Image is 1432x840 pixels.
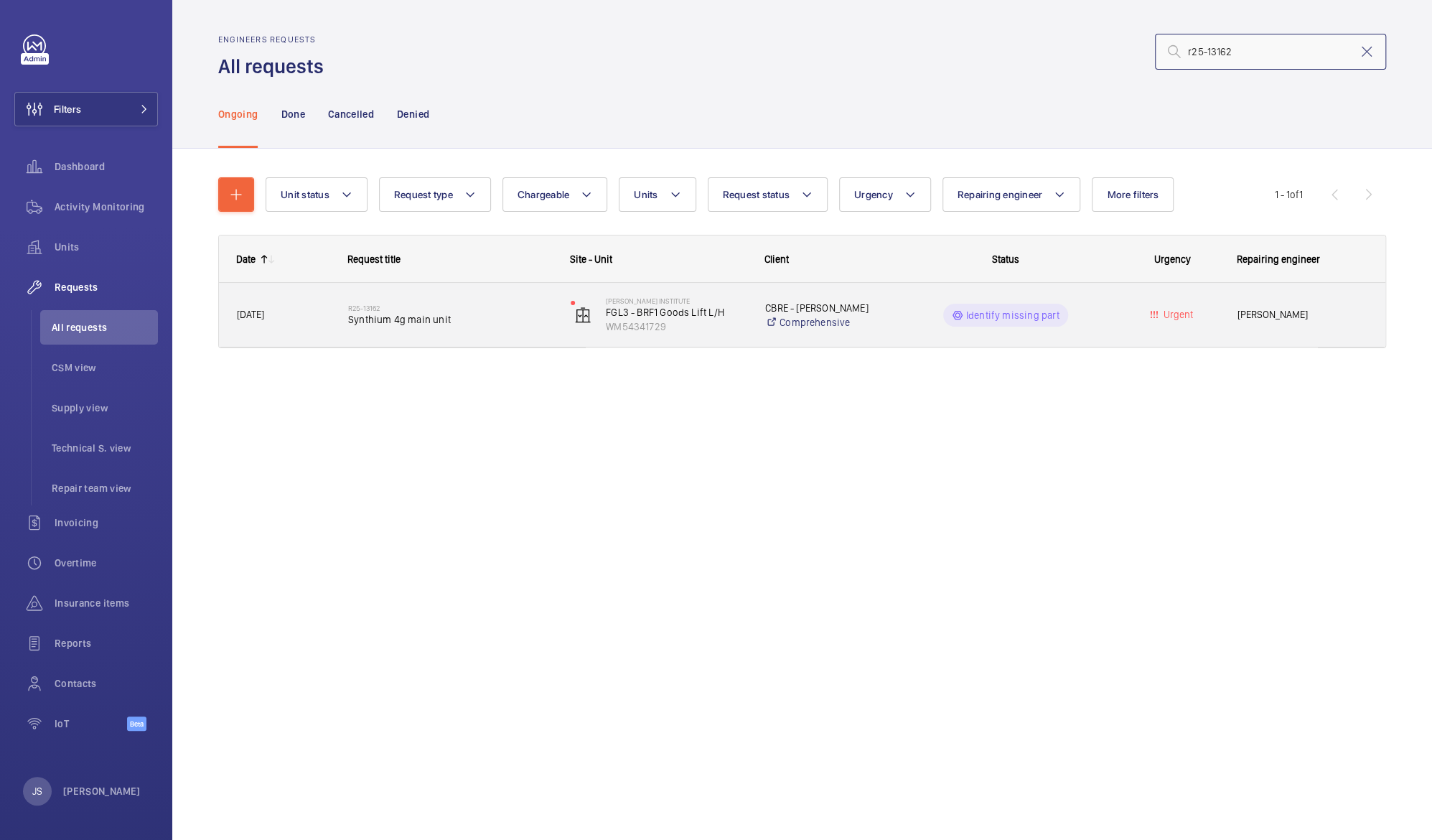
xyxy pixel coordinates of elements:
[606,297,747,305] p: [PERSON_NAME] Institute
[708,177,828,212] button: Request status
[839,177,931,212] button: Urgency
[764,253,789,265] span: Client
[606,319,747,334] p: WM54341729
[218,107,258,121] p: Ongoing
[397,107,429,121] p: Denied
[619,177,696,212] button: Units
[55,676,158,691] span: Contacts
[52,481,158,495] span: Repair team view
[992,253,1019,265] span: Status
[1161,309,1193,320] span: Urgent
[1275,190,1303,200] span: 1 - 1 1
[266,177,368,212] button: Unit status
[570,253,612,265] span: Site - Unit
[54,102,81,116] span: Filters
[63,784,141,798] p: [PERSON_NAME]
[55,159,158,174] span: Dashboard
[942,177,1081,212] button: Repairing engineer
[347,253,401,265] span: Request title
[55,280,158,294] span: Requests
[394,189,453,200] span: Request type
[1154,253,1191,265] span: Urgency
[606,305,747,319] p: FGL3 - BRF1 Goods Lift L/H
[55,240,158,254] span: Units
[52,401,158,415] span: Supply view
[236,253,256,265] div: Date
[218,53,332,80] h1: All requests
[1237,307,1367,323] span: [PERSON_NAME]
[723,189,790,200] span: Request status
[1237,253,1320,265] span: Repairing engineer
[55,717,127,731] span: IoT
[958,189,1043,200] span: Repairing engineer
[1155,34,1386,70] input: Search by request number or quote number
[1107,189,1159,200] span: More filters
[219,283,1385,347] div: Press SPACE to select this row.
[1290,189,1299,200] span: of
[32,784,42,798] p: JS
[14,92,158,126] button: Filters
[281,189,329,200] span: Unit status
[966,308,1060,322] p: Identify missing part
[55,636,158,650] span: Reports
[52,360,158,375] span: CSM view
[1092,177,1174,212] button: More filters
[281,107,304,121] p: Done
[379,177,491,212] button: Request type
[55,556,158,570] span: Overtime
[52,320,158,335] span: All requests
[218,34,332,45] h2: Engineers requests
[518,189,570,200] span: Chargeable
[328,107,374,121] p: Cancelled
[634,189,657,200] span: Units
[348,304,552,312] h2: R25-13162
[574,307,591,324] img: elevator.svg
[55,515,158,530] span: Invoicing
[237,309,264,320] span: [DATE]
[52,441,158,455] span: Technical S. view
[765,315,885,330] a: Comprehensive
[502,177,608,212] button: Chargeable
[348,312,552,327] span: Synthium 4g main unit
[765,301,885,315] p: CBRE - [PERSON_NAME]
[55,200,158,214] span: Activity Monitoring
[854,189,893,200] span: Urgency
[55,596,158,610] span: Insurance items
[127,717,146,731] span: Beta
